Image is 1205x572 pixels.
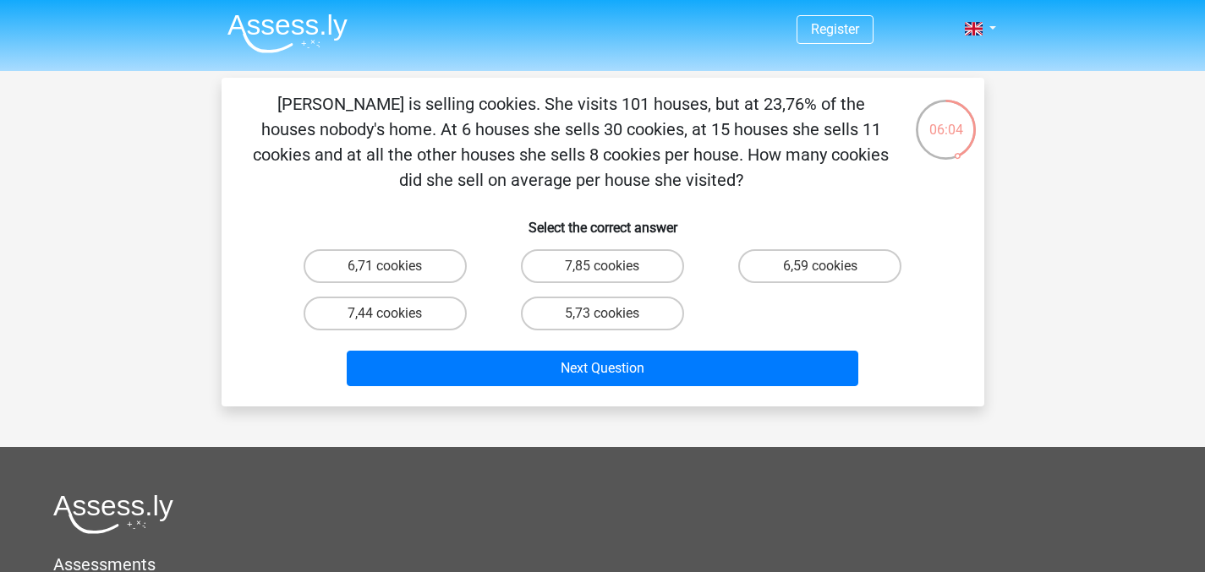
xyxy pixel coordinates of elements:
a: Register [811,21,859,37]
img: Assessly [227,14,348,53]
p: [PERSON_NAME] is selling cookies. She visits 101 houses, but at 23,76% of the houses nobody's hom... [249,91,894,193]
label: 6,59 cookies [738,249,901,283]
label: 5,73 cookies [521,297,684,330]
label: 7,44 cookies [304,297,467,330]
label: 6,71 cookies [304,249,467,283]
label: 7,85 cookies [521,249,684,283]
div: 06:04 [914,98,978,140]
button: Next Question [347,351,858,386]
img: Assessly logo [53,494,173,534]
h6: Select the correct answer [249,206,957,236]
